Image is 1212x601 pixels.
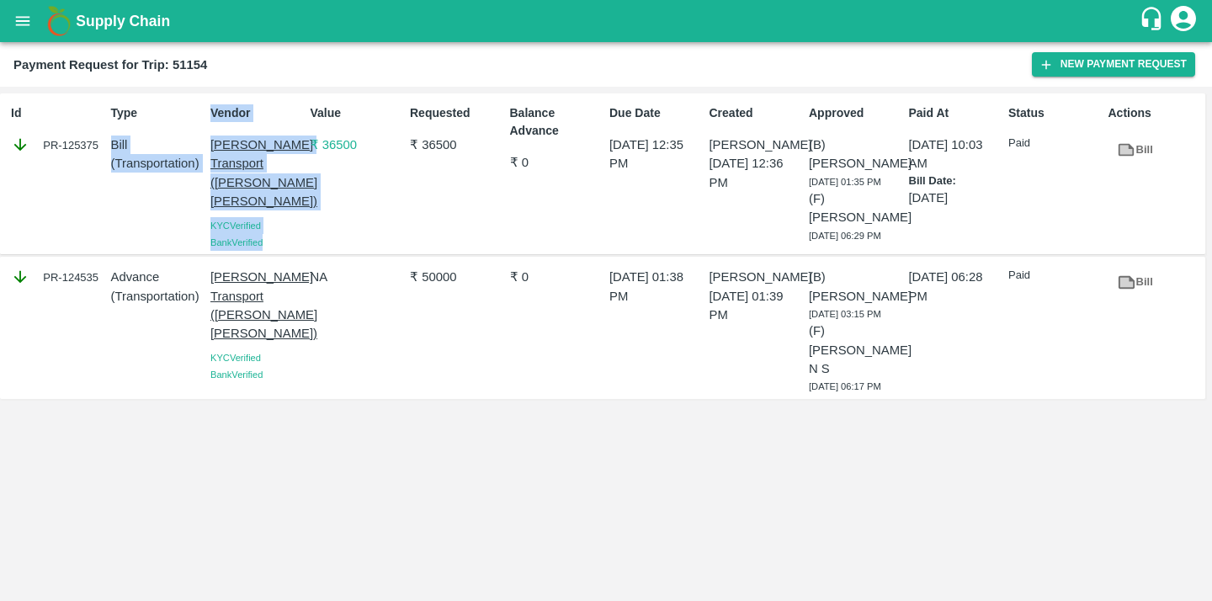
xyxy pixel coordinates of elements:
[210,136,304,210] p: [PERSON_NAME] Transport ([PERSON_NAME] [PERSON_NAME])
[609,104,703,122] p: Due Date
[710,154,803,192] p: [DATE] 12:36 PM
[111,154,205,173] p: ( Transportation )
[809,177,881,187] span: [DATE] 01:35 PM
[210,104,304,122] p: Vendor
[1108,136,1162,165] a: Bill
[809,189,902,227] p: (F) [PERSON_NAME]
[809,104,902,122] p: Approved
[809,381,881,391] span: [DATE] 06:17 PM
[909,173,1002,189] p: Bill Date:
[13,58,207,72] b: Payment Request for Trip: 51154
[510,104,603,140] p: Balance Advance
[1032,52,1195,77] button: New Payment Request
[909,268,1002,306] p: [DATE] 06:28 PM
[609,268,703,306] p: [DATE] 01:38 PM
[210,237,263,247] span: Bank Verified
[1008,136,1102,152] p: Paid
[1008,104,1102,122] p: Status
[510,268,603,286] p: ₹ 0
[210,370,263,380] span: Bank Verified
[809,231,881,241] span: [DATE] 06:29 PM
[1168,3,1199,39] div: account of current user
[809,309,881,319] span: [DATE] 03:15 PM
[210,268,304,343] p: [PERSON_NAME] Transport ([PERSON_NAME] [PERSON_NAME])
[710,268,803,286] p: [PERSON_NAME]
[111,287,205,306] p: ( Transportation )
[210,221,261,231] span: KYC Verified
[111,104,205,122] p: Type
[311,104,404,122] p: Value
[410,104,503,122] p: Requested
[210,353,261,363] span: KYC Verified
[1108,104,1202,122] p: Actions
[311,136,404,154] p: ₹ 36500
[311,268,404,286] p: NA
[11,136,104,154] div: PR-125375
[42,4,76,38] img: logo
[1008,268,1102,284] p: Paid
[111,136,205,154] p: Bill
[111,268,205,286] p: Advance
[1139,6,1168,36] div: customer-support
[510,153,603,172] p: ₹ 0
[11,104,104,122] p: Id
[76,13,170,29] b: Supply Chain
[909,104,1002,122] p: Paid At
[909,189,1002,207] p: [DATE]
[410,136,503,154] p: ₹ 36500
[809,322,902,378] p: (F) [PERSON_NAME] N S
[76,9,1139,33] a: Supply Chain
[710,136,803,154] p: [PERSON_NAME]
[909,136,1002,173] p: [DATE] 10:03 AM
[710,104,803,122] p: Created
[410,268,503,286] p: ₹ 50000
[1108,268,1162,297] a: Bill
[609,136,703,173] p: [DATE] 12:35 PM
[809,136,902,173] p: (B) [PERSON_NAME]
[11,268,104,286] div: PR-124535
[3,2,42,40] button: open drawer
[809,268,902,306] p: (B) [PERSON_NAME]
[710,287,803,325] p: [DATE] 01:39 PM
